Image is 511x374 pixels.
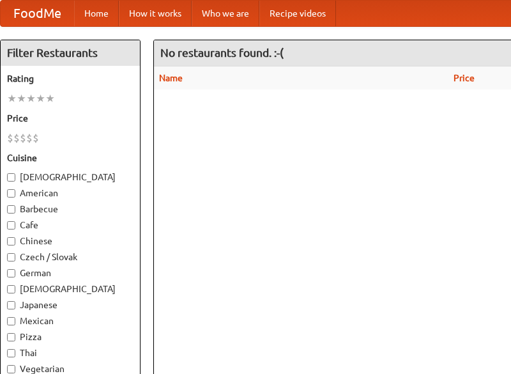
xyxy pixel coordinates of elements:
input: Pizza [7,333,15,341]
li: $ [20,131,26,145]
input: Barbecue [7,205,15,214]
label: Pizza [7,331,133,343]
input: Japanese [7,301,15,309]
li: ★ [45,91,55,105]
h5: Price [7,112,133,125]
input: Thai [7,349,15,357]
li: $ [33,131,39,145]
input: Mexican [7,317,15,325]
label: Thai [7,347,133,359]
input: Cafe [7,221,15,230]
input: German [7,269,15,277]
label: Mexican [7,315,133,327]
input: [DEMOGRAPHIC_DATA] [7,173,15,182]
h5: Cuisine [7,152,133,164]
li: ★ [26,91,36,105]
label: American [7,187,133,199]
label: Japanese [7,299,133,311]
h4: Filter Restaurants [1,40,140,66]
li: $ [26,131,33,145]
a: Home [74,1,119,26]
a: Recipe videos [259,1,336,26]
li: ★ [7,91,17,105]
input: Czech / Slovak [7,253,15,261]
label: Barbecue [7,203,133,215]
li: ★ [36,91,45,105]
li: $ [7,131,13,145]
a: FoodMe [1,1,74,26]
a: Name [159,73,183,83]
input: [DEMOGRAPHIC_DATA] [7,285,15,293]
input: Vegetarian [7,365,15,373]
label: Cafe [7,219,133,231]
label: Chinese [7,235,133,247]
label: [DEMOGRAPHIC_DATA] [7,283,133,295]
a: Price [454,73,475,83]
input: American [7,189,15,198]
label: Czech / Slovak [7,251,133,263]
a: How it works [119,1,192,26]
a: Who we are [192,1,259,26]
h5: Rating [7,72,133,85]
label: German [7,267,133,279]
label: [DEMOGRAPHIC_DATA] [7,171,133,183]
li: ★ [17,91,26,105]
input: Chinese [7,237,15,245]
ng-pluralize: No restaurants found. :-( [160,47,284,59]
li: $ [13,131,20,145]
